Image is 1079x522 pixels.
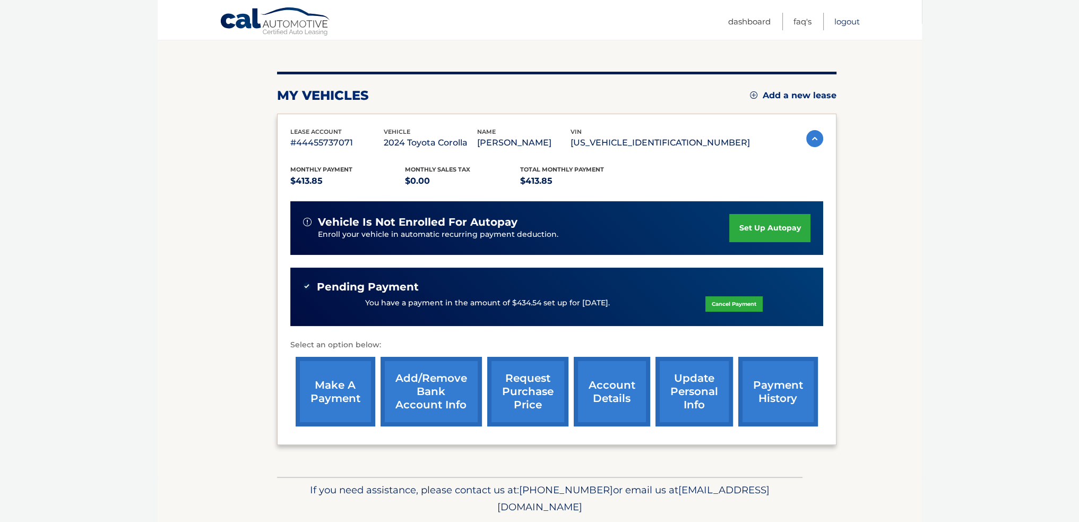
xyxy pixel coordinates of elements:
[750,90,836,101] a: Add a new lease
[497,484,770,513] span: [EMAIL_ADDRESS][DOMAIN_NAME]
[277,88,369,104] h2: my vehicles
[318,229,730,241] p: Enroll your vehicle in automatic recurring payment deduction.
[220,7,331,38] a: Cal Automotive
[303,218,312,226] img: alert-white.svg
[384,128,410,135] span: vehicle
[834,13,860,30] a: Logout
[477,128,496,135] span: name
[520,166,604,173] span: Total Monthly Payment
[384,135,477,150] p: 2024 Toyota Corolla
[290,135,384,150] p: #44455737071
[571,128,582,135] span: vin
[519,484,613,496] span: [PHONE_NUMBER]
[728,13,771,30] a: Dashboard
[477,135,571,150] p: [PERSON_NAME]
[290,166,352,173] span: Monthly Payment
[284,482,796,516] p: If you need assistance, please contact us at: or email us at
[317,280,419,294] span: Pending Payment
[705,296,763,312] a: Cancel Payment
[738,357,818,426] a: payment history
[487,357,568,426] a: request purchase price
[318,216,517,229] span: vehicle is not enrolled for autopay
[793,13,812,30] a: FAQ's
[655,357,733,426] a: update personal info
[290,339,823,352] p: Select an option below:
[303,283,310,290] img: check-green.svg
[750,91,757,99] img: add.svg
[729,214,810,242] a: set up autopay
[405,166,470,173] span: Monthly sales Tax
[571,135,750,150] p: [US_VEHICLE_IDENTIFICATION_NUMBER]
[290,128,342,135] span: lease account
[806,130,823,147] img: accordion-active.svg
[381,357,482,426] a: Add/Remove bank account info
[520,174,635,189] p: $413.85
[290,174,405,189] p: $413.85
[574,357,650,426] a: account details
[296,357,375,426] a: make a payment
[365,297,610,309] p: You have a payment in the amount of $434.54 set up for [DATE].
[405,174,520,189] p: $0.00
